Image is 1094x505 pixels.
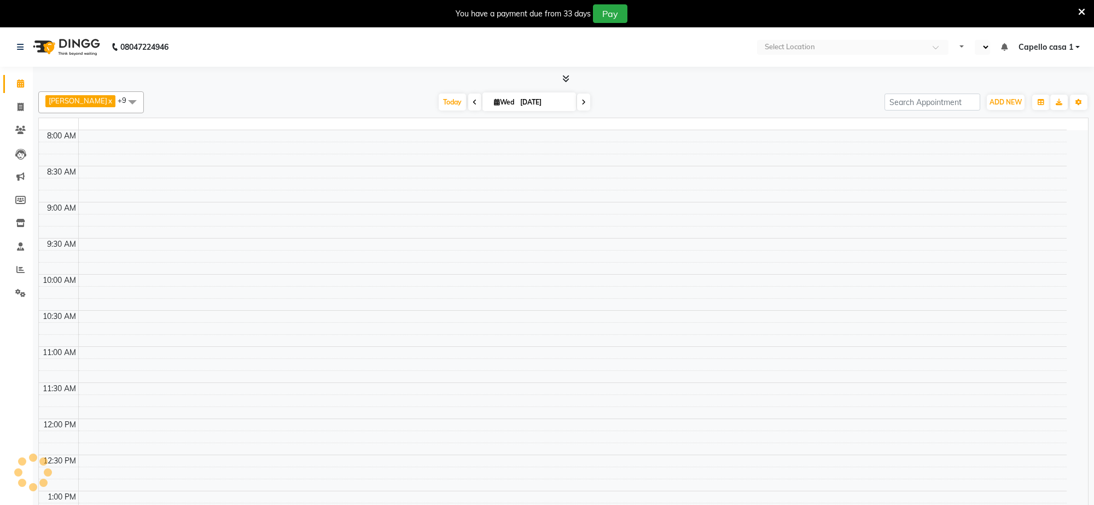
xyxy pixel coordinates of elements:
[884,94,980,111] input: Search Appointment
[987,95,1025,110] button: ADD NEW
[990,98,1022,106] span: ADD NEW
[765,42,815,53] div: Select Location
[40,347,78,358] div: 11:00 AM
[45,166,78,178] div: 8:30 AM
[517,94,572,111] input: 2025-09-03
[118,96,135,105] span: +9
[107,96,112,105] a: x
[45,239,78,250] div: 9:30 AM
[45,130,78,142] div: 8:00 AM
[40,383,78,394] div: 11:30 AM
[120,32,168,62] b: 08047224946
[439,94,466,111] span: Today
[28,32,103,62] img: logo
[491,98,517,106] span: Wed
[456,8,591,20] div: You have a payment due from 33 days
[1019,42,1073,53] span: Capello casa 1
[41,419,78,431] div: 12:00 PM
[40,275,78,286] div: 10:00 AM
[593,4,627,23] button: Pay
[41,455,78,467] div: 12:30 PM
[49,96,107,105] span: [PERSON_NAME]
[45,202,78,214] div: 9:00 AM
[40,311,78,322] div: 10:30 AM
[45,491,78,503] div: 1:00 PM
